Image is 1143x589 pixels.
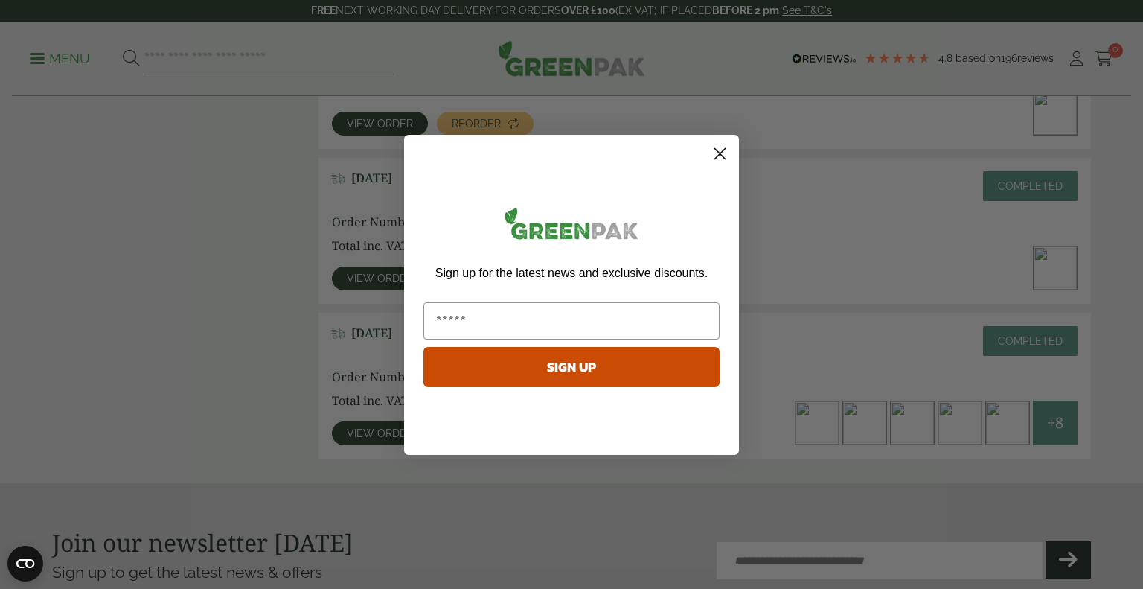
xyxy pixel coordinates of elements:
img: greenpak_logo [423,202,720,252]
button: Close dialog [707,141,733,167]
button: SIGN UP [423,347,720,387]
span: Sign up for the latest news and exclusive discounts. [435,267,708,279]
input: Email [423,302,720,340]
button: Open CMP widget [7,546,43,582]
